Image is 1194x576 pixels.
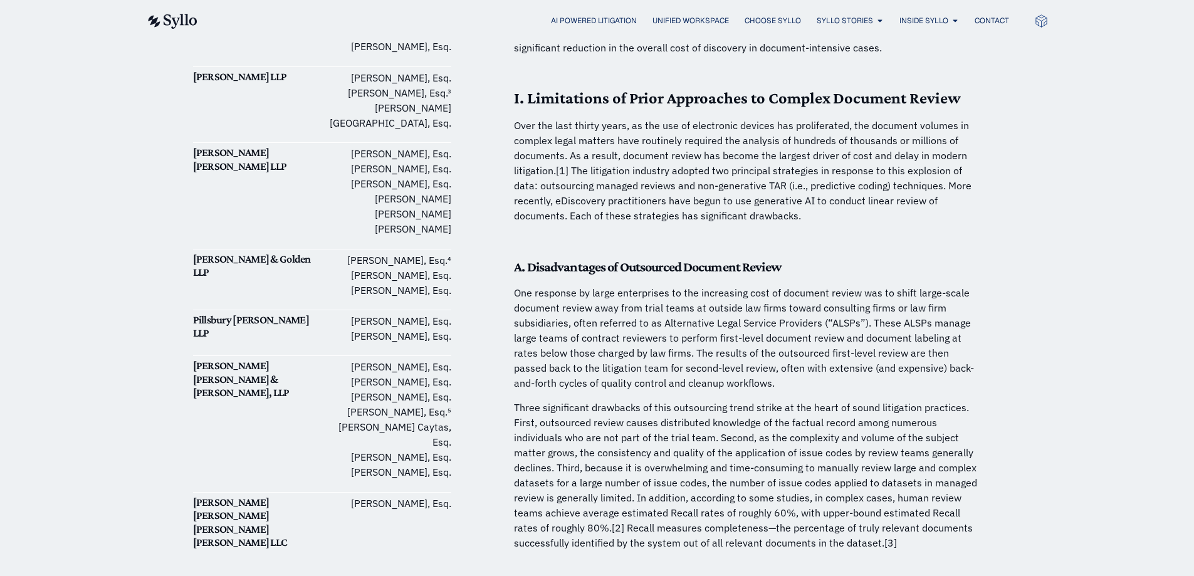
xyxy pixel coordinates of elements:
nav: Menu [223,15,1009,27]
p: One response by large enterprises to the increasing cost of document review was to shift large-sc... [514,285,978,390]
strong: A. Disadvantages of Outsourced Document Review [514,259,781,275]
p: [PERSON_NAME], Esq. [PERSON_NAME], Esq. [322,313,451,343]
a: Choose Syllo [745,15,801,26]
h6: [PERSON_NAME] [PERSON_NAME] LLP [193,146,322,173]
strong: I. Limitations of Prior Approaches to Complex Document Review [514,89,961,107]
h6: [PERSON_NAME] LLP [193,70,322,84]
p: [PERSON_NAME], Esq. [PERSON_NAME], Esq. [PERSON_NAME], Esq. [PERSON_NAME] [PERSON_NAME] [PERSON_N... [322,146,451,236]
p: Over the last thirty years, as the use of electronic devices has proliferated, the document volum... [514,118,978,223]
a: Syllo Stories [817,15,873,26]
div: Menu Toggle [223,15,1009,27]
p: [PERSON_NAME], Esq. [PERSON_NAME], Esq. [PERSON_NAME], Esq. [PERSON_NAME], Esq.⁵ [PERSON_NAME] Ca... [322,359,451,479]
a: AI Powered Litigation [551,15,637,26]
p: Three significant drawbacks of this outsourcing trend strike at the heart of sound litigation pra... [514,400,978,550]
a: Inside Syllo [899,15,948,26]
a: Unified Workspace [652,15,729,26]
h6: [PERSON_NAME] [PERSON_NAME] [PERSON_NAME] [PERSON_NAME] LLC [193,496,322,550]
p: [PERSON_NAME], Esq. [PERSON_NAME], Esq.³ [PERSON_NAME][GEOGRAPHIC_DATA], Esq. [322,70,451,130]
h6: [PERSON_NAME] & Golden LLP [193,253,322,280]
h6: [PERSON_NAME] [PERSON_NAME] & [PERSON_NAME], LLP [193,359,322,400]
img: syllo [146,14,197,29]
p: [PERSON_NAME], Esq. [322,496,451,511]
p: [PERSON_NAME], Esq.⁴ [PERSON_NAME], Esq. [PERSON_NAME], Esq. [322,253,451,298]
h6: Pillsbury [PERSON_NAME] LLP [193,313,322,340]
a: Contact [975,15,1009,26]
